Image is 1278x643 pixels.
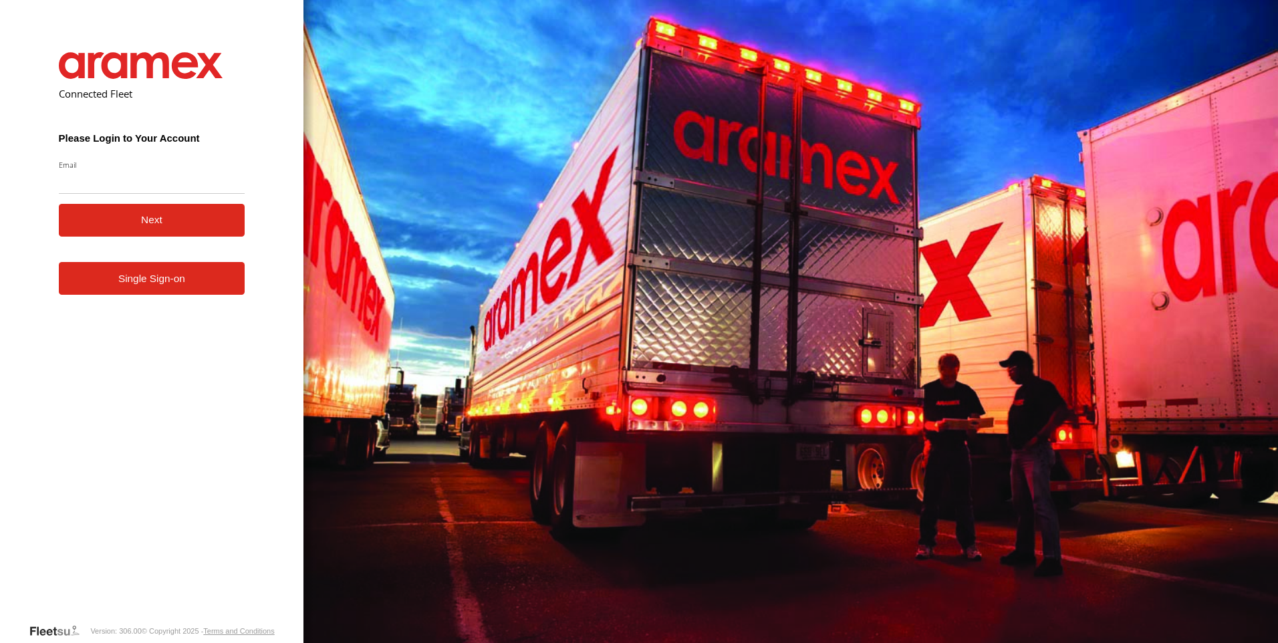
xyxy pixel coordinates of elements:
div: © Copyright 2025 - [142,627,275,635]
h3: Please Login to Your Account [59,132,245,144]
a: Terms and Conditions [203,627,274,635]
a: Visit our Website [29,624,90,638]
h2: Connected Fleet [59,87,245,100]
img: Aramex [59,52,223,79]
label: Email [59,160,245,170]
button: Next [59,204,245,237]
div: Version: 306.00 [90,627,141,635]
a: Single Sign-on [59,262,245,295]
